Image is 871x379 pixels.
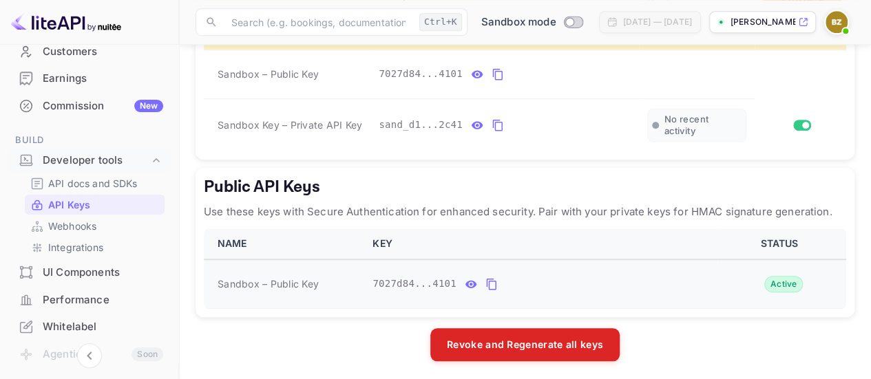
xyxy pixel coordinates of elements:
div: [DATE] — [DATE] [623,16,692,28]
table: public api keys table [204,228,846,309]
div: Performance [8,287,170,314]
span: No recent activity [664,113,742,137]
div: Customers [8,39,170,65]
a: Earnings [8,65,170,91]
div: Active [764,276,804,292]
a: API Keys [30,197,159,212]
span: Build [8,133,170,148]
h5: Public API Keys [204,176,846,198]
p: API docs and SDKs [48,176,138,191]
div: API docs and SDKs [25,173,165,193]
span: 7027d84...4101 [372,277,457,291]
div: Switch to Production mode [476,14,588,30]
p: Use these keys with Secure Authentication for enhanced security. Pair with your private keys for ... [204,204,846,220]
span: 7027d84...4101 [379,67,463,81]
div: Developer tools [43,153,149,169]
div: Whitelabel [43,319,163,335]
div: API Keys [25,195,165,215]
img: LiteAPI logo [11,11,121,33]
a: Customers [8,39,170,64]
div: Earnings [8,65,170,92]
th: NAME [204,228,364,259]
a: CommissionNew [8,93,170,118]
div: CommissionNew [8,93,170,120]
span: Sandbox Key – Private API Key [218,119,362,131]
div: UI Components [8,259,170,286]
th: KEY [364,228,717,259]
p: API Keys [48,197,90,212]
span: sand_d1...2c41 [379,118,463,132]
div: Ctrl+K [419,13,462,31]
div: Integrations [25,237,165,257]
div: Customers [43,44,163,60]
div: Performance [43,292,163,308]
div: Earnings [43,71,163,87]
button: Collapse navigation [77,343,102,368]
a: Whitelabel [8,314,170,339]
p: Integrations [48,240,103,255]
div: Commission [43,98,163,114]
span: Sandbox – Public Key [218,67,319,81]
th: STATUS [717,228,846,259]
img: Brian Zimbeva [826,11,848,33]
span: Sandbox mode [481,14,556,30]
div: Whitelabel [8,314,170,340]
a: Integrations [30,240,159,255]
p: [PERSON_NAME][DOMAIN_NAME]... [731,16,795,28]
p: Webhooks [48,219,96,233]
input: Search (e.g. bookings, documentation) [223,8,414,36]
div: Developer tools [8,149,170,173]
a: Webhooks [30,219,159,233]
a: Performance [8,287,170,312]
div: New [134,100,163,112]
button: Revoke and Regenerate all keys [430,328,620,361]
a: API docs and SDKs [30,176,159,191]
a: UI Components [8,259,170,285]
div: UI Components [43,265,163,281]
span: Sandbox – Public Key [218,277,319,291]
div: Webhooks [25,216,165,236]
